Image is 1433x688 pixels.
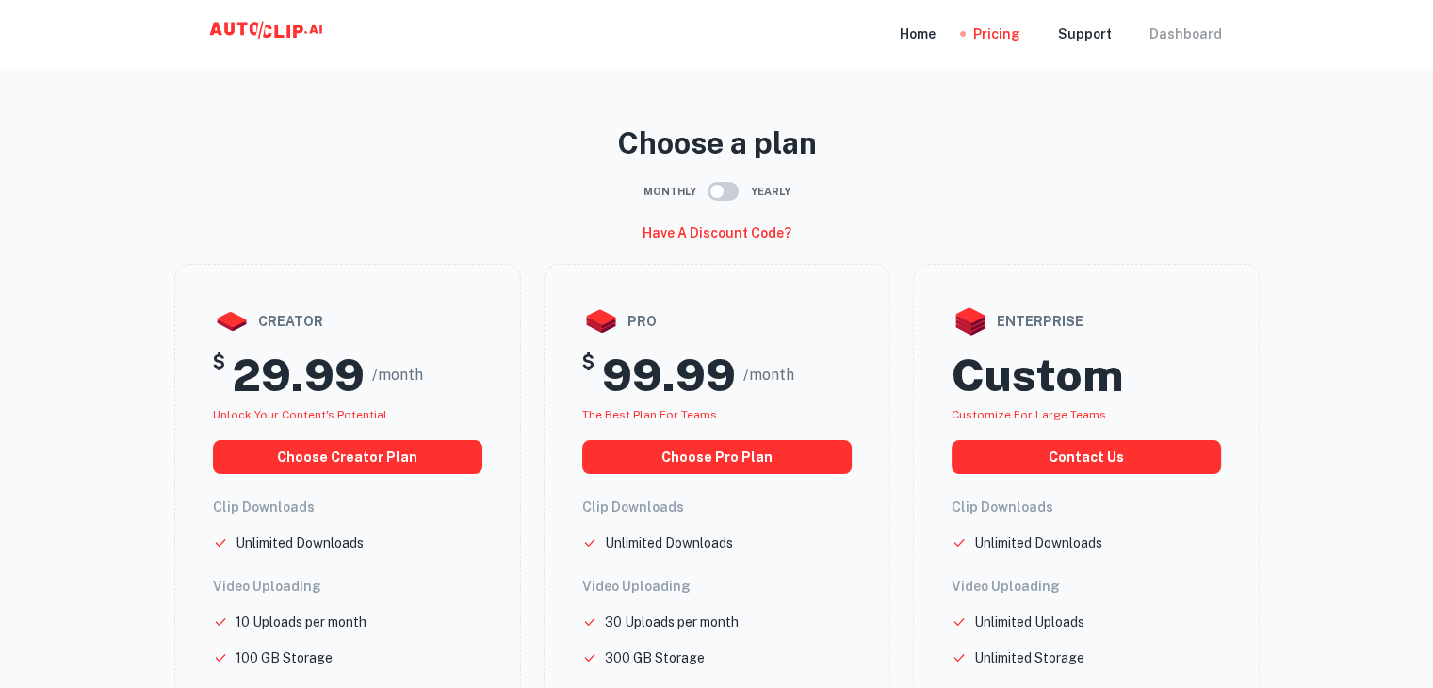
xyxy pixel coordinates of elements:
[605,612,739,632] p: 30 Uploads per month
[582,440,852,474] button: choose pro plan
[952,303,1221,340] div: enterprise
[213,348,225,402] h5: $
[605,647,705,668] p: 300 GB Storage
[372,364,423,386] span: /month
[751,184,790,200] span: Yearly
[952,576,1221,597] h6: Video Uploading
[213,408,387,421] span: Unlock your Content's potential
[643,184,696,200] span: Monthly
[952,348,1123,402] h2: Custom
[605,532,733,553] p: Unlimited Downloads
[635,217,799,249] button: Have a discount code?
[236,532,364,553] p: Unlimited Downloads
[643,222,791,243] h6: Have a discount code?
[236,612,366,632] p: 10 Uploads per month
[582,348,594,402] h5: $
[952,440,1221,474] button: Contact us
[174,121,1260,166] p: Choose a plan
[974,532,1102,553] p: Unlimited Downloads
[602,348,736,402] h2: 99.99
[743,364,794,386] span: /month
[213,303,482,340] div: creator
[974,647,1084,668] p: Unlimited Storage
[213,576,482,597] h6: Video Uploading
[213,440,482,474] button: choose creator plan
[974,612,1084,632] p: Unlimited Uploads
[952,497,1221,517] h6: Clip Downloads
[582,497,852,517] h6: Clip Downloads
[233,348,365,402] h2: 29.99
[236,647,333,668] p: 100 GB Storage
[213,497,482,517] h6: Clip Downloads
[952,408,1106,421] span: Customize for large teams
[582,408,717,421] span: The best plan for teams
[582,576,852,597] h6: Video Uploading
[582,303,852,340] div: pro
